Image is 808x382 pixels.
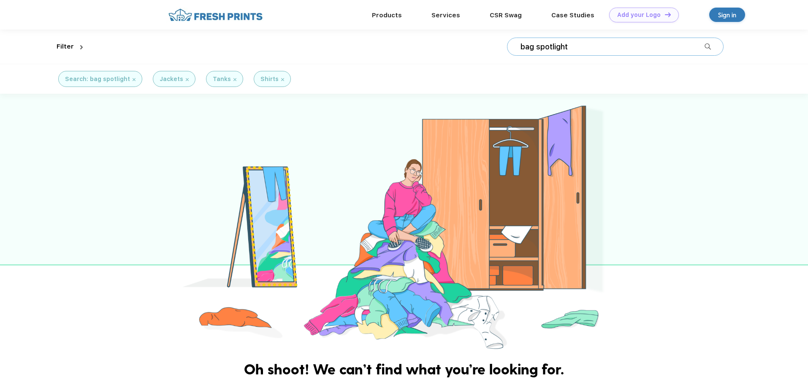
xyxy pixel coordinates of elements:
[718,10,736,20] div: Sign in
[520,42,705,51] input: Search products for brands, styles, seasons etc...
[133,78,136,81] img: filter_cancel.svg
[372,11,402,19] a: Products
[705,43,711,50] img: desktop_search_2.svg
[166,8,265,22] img: fo%20logo%202.webp
[260,75,279,84] div: Shirts
[65,75,130,84] div: Search: bag spotlight
[57,42,74,51] div: Filter
[281,78,284,81] img: filter_cancel.svg
[233,78,236,81] img: filter_cancel.svg
[213,75,231,84] div: Tanks
[709,8,745,22] a: Sign in
[186,78,189,81] img: filter_cancel.svg
[160,75,183,84] div: Jackets
[617,11,661,19] div: Add your Logo
[665,12,671,17] img: DT
[80,45,83,49] img: dropdown.png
